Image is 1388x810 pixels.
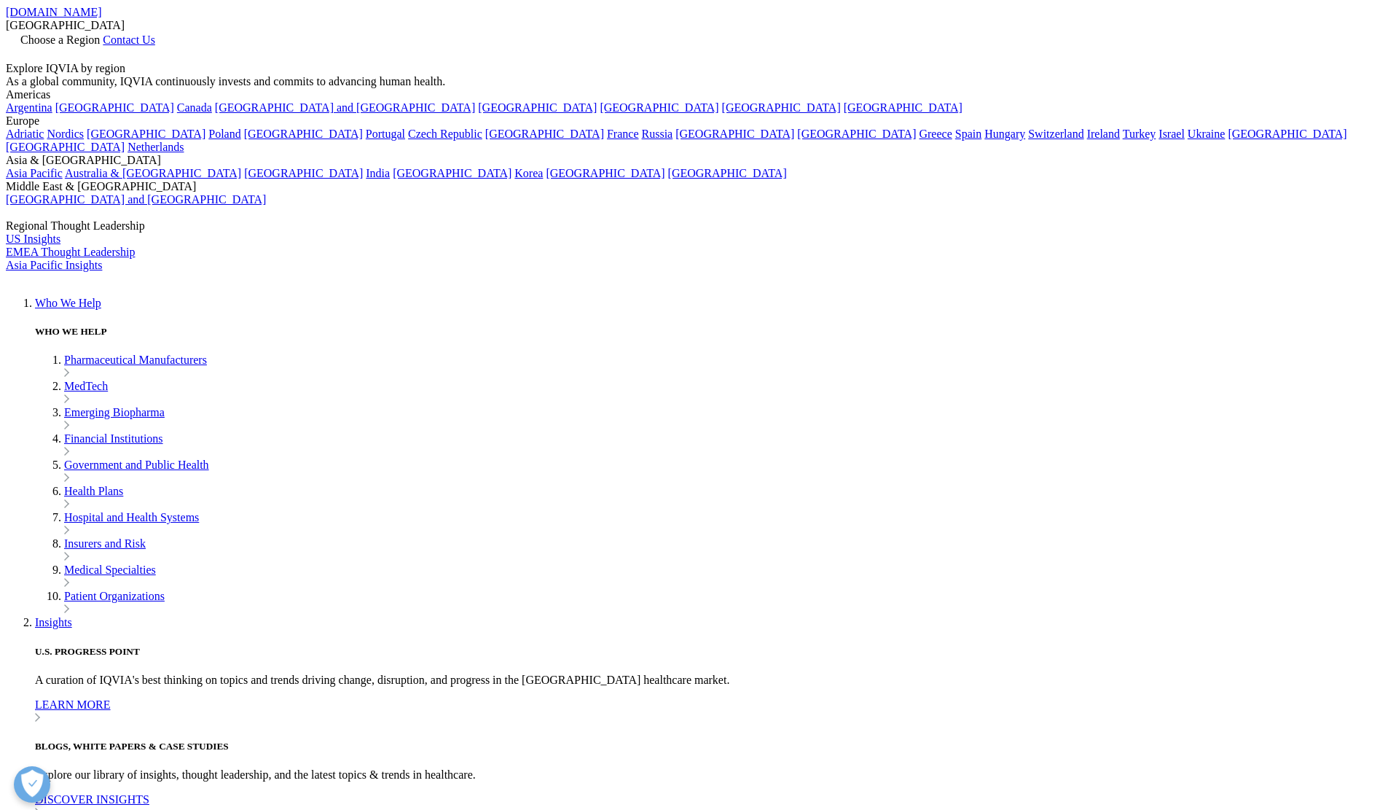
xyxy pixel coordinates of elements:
[6,128,44,140] a: Adriatic
[6,180,1382,193] div: Middle East & [GEOGRAPHIC_DATA]
[177,101,212,114] a: Canada
[35,768,1382,782] p: Explore our library of insights, thought leadership, and the latest topics & trends in healthcare.
[6,19,1382,32] div: [GEOGRAPHIC_DATA]
[1028,128,1083,140] a: Switzerland
[64,485,123,497] a: Health Plans
[722,101,841,114] a: [GEOGRAPHIC_DATA]
[35,646,1382,658] h5: U.S. PROGRESS POINT
[844,101,962,114] a: [GEOGRAPHIC_DATA]
[919,128,952,140] a: Greece
[6,154,1382,167] div: Asia & [GEOGRAPHIC_DATA]
[1188,128,1226,140] a: Ukraine
[675,128,794,140] a: [GEOGRAPHIC_DATA]
[668,167,787,179] a: [GEOGRAPHIC_DATA]
[6,141,125,153] a: [GEOGRAPHIC_DATA]
[35,326,1382,338] h5: WHO WE HELP
[478,101,597,114] a: [GEOGRAPHIC_DATA]
[6,167,63,179] a: Asia Pacific
[35,297,101,309] a: Who We Help
[600,101,718,114] a: [GEOGRAPHIC_DATA]
[128,141,184,153] a: Netherlands
[607,128,639,140] a: France
[35,698,1382,725] a: LEARN MORE
[6,101,52,114] a: Argentina
[6,219,1382,233] div: Regional Thought Leadership
[208,128,240,140] a: Poland
[35,616,72,628] a: Insights
[47,128,84,140] a: Nordics
[64,432,163,445] a: Financial Institutions
[64,380,108,392] a: MedTech
[408,128,482,140] a: Czech Republic
[87,128,205,140] a: [GEOGRAPHIC_DATA]
[6,75,1382,88] div: As a global community, IQVIA continuously invests and commits to advancing human health.
[65,167,241,179] a: Australia & [GEOGRAPHIC_DATA]
[64,406,165,418] a: Emerging Biopharma
[35,674,1382,687] p: A curation of IQVIA's best thinking on topics and trends driving change, disruption, and progress...
[6,88,1382,101] div: Americas
[393,167,511,179] a: [GEOGRAPHIC_DATA]
[1158,128,1185,140] a: Israel
[1123,128,1156,140] a: Turkey
[6,62,1382,75] div: Explore IQVIA by region
[955,128,981,140] a: Spain
[103,34,155,46] a: Contact Us
[1228,128,1346,140] a: [GEOGRAPHIC_DATA]
[6,193,266,206] a: [GEOGRAPHIC_DATA] and [GEOGRAPHIC_DATA]
[546,167,664,179] a: [GEOGRAPHIC_DATA]
[64,564,156,576] a: Medical Specialties
[6,6,102,18] a: [DOMAIN_NAME]
[366,128,405,140] a: Portugal
[64,590,165,602] a: Patient Organizations
[984,128,1025,140] a: Hungary
[244,128,363,140] a: [GEOGRAPHIC_DATA]
[64,354,207,366] a: Pharmaceutical Manufacturers
[6,259,102,271] a: Asia Pacific Insights
[14,766,50,803] button: Open Preferences
[797,128,916,140] a: [GEOGRAPHIC_DATA]
[55,101,174,114] a: [GEOGRAPHIC_DATA]
[244,167,363,179] a: [GEOGRAPHIC_DATA]
[642,128,673,140] a: Russia
[20,34,100,46] span: Choose a Region
[6,246,135,258] a: EMEA Thought Leadership
[6,233,60,245] a: US Insights
[1087,128,1120,140] a: Ireland
[485,128,604,140] a: [GEOGRAPHIC_DATA]
[64,537,146,550] a: Insurers and Risk
[514,167,543,179] a: Korea
[64,511,199,523] a: Hospital and Health Systems
[215,101,475,114] a: [GEOGRAPHIC_DATA] and [GEOGRAPHIC_DATA]
[6,114,1382,128] div: Europe
[366,167,390,179] a: India
[35,741,1382,752] h5: BLOGS, WHITE PAPERS & CASE STUDIES
[64,459,209,471] a: Government and Public Health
